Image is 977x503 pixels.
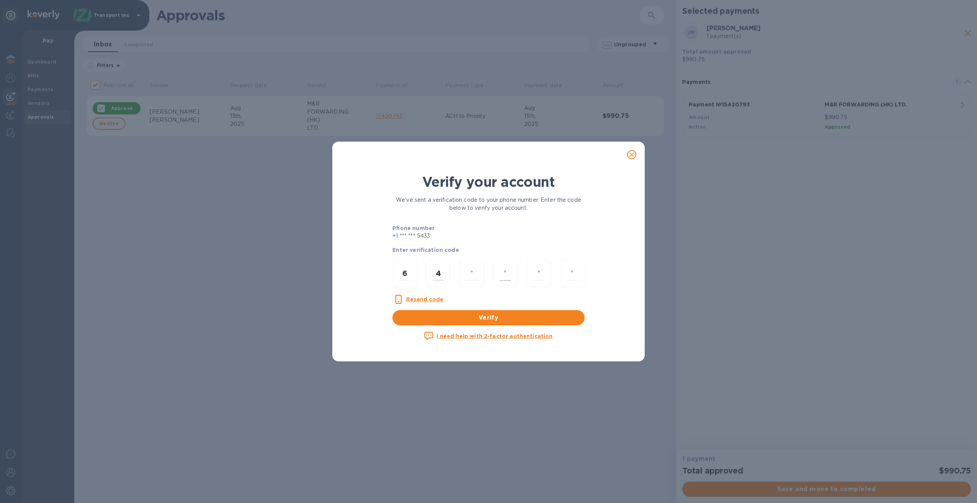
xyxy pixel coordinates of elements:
[406,296,443,302] u: Resend code
[392,196,584,212] p: We’ve sent a verification code to your phone number. Enter the code below to verify your account.
[622,145,641,164] button: close
[399,313,578,322] span: Verify
[392,225,435,231] b: Phone number
[392,174,584,190] h1: Verify your account
[392,246,584,254] p: Enter verification code
[392,310,584,325] button: Verify
[436,333,552,339] u: I need help with 2-factor authentication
